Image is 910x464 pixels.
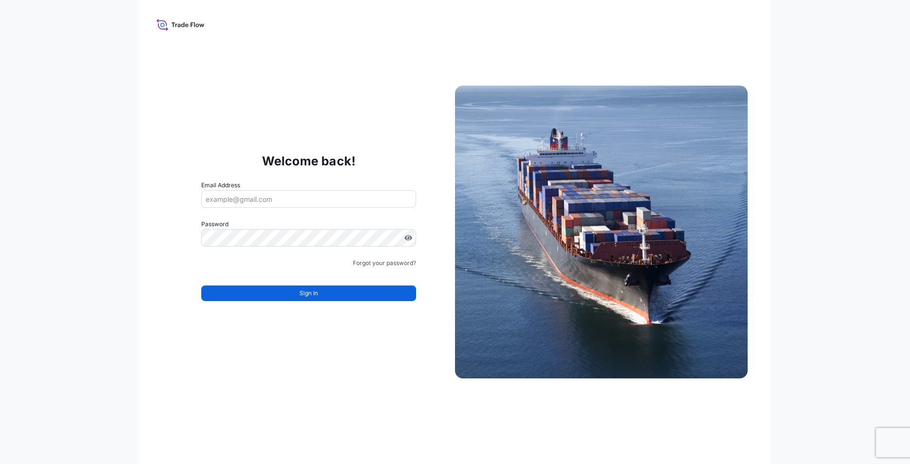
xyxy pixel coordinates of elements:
a: Forgot your password? [353,258,416,268]
button: Show password [404,234,412,242]
label: Email Address [201,180,240,190]
button: Sign In [201,286,416,301]
img: Ship illustration [455,86,748,378]
label: Password [201,219,416,229]
p: Welcome back! [262,153,356,169]
span: Sign In [299,288,318,298]
input: example@gmail.com [201,190,416,208]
